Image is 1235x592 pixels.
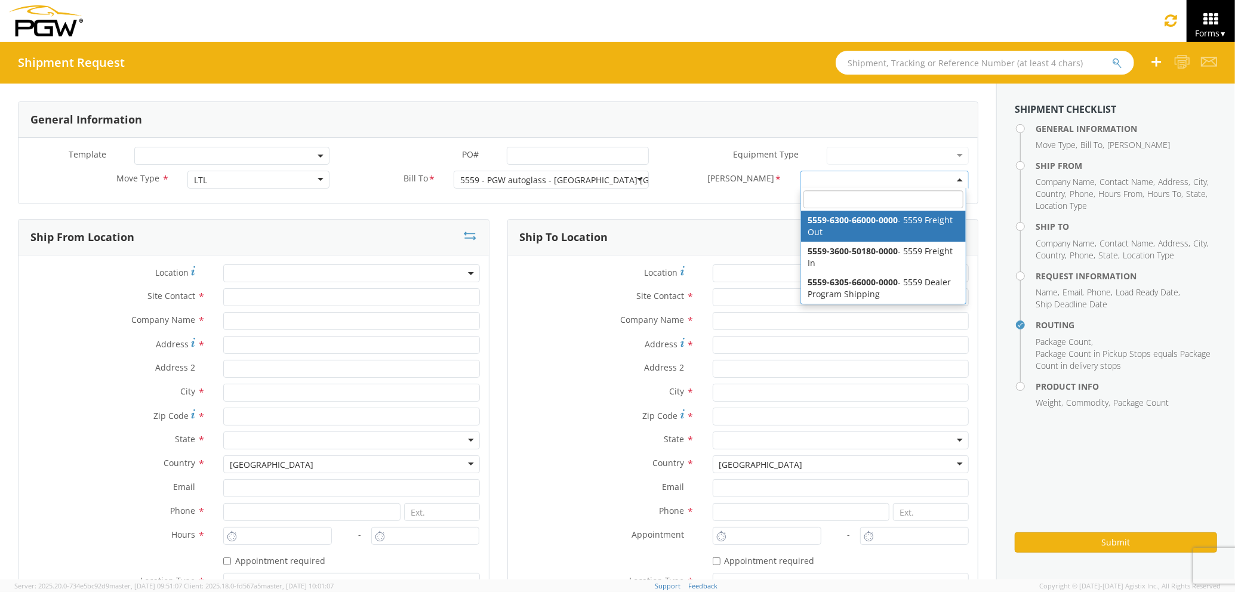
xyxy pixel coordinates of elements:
li: , [1062,286,1084,298]
li: , [1186,188,1208,200]
li: , [1070,249,1095,261]
label: Appointment required [713,553,817,567]
span: Location [645,267,678,278]
input: Ext. [893,503,969,521]
span: Company Name [1036,176,1095,187]
span: Country [1036,249,1065,261]
span: [PERSON_NAME] [1107,139,1170,150]
span: Move Type [116,172,159,184]
span: master, [DATE] 10:01:07 [261,581,334,590]
img: pgw-form-logo-1aaa8060b1cc70fad034.png [9,5,83,36]
span: Email [173,481,195,492]
span: Bill To [404,172,428,186]
li: , [1036,397,1063,409]
h4: Product Info [1036,382,1217,391]
span: Hours From [1098,188,1142,199]
button: Submit [1015,532,1217,553]
span: Address [645,338,678,350]
span: Move Type [1036,139,1076,150]
span: Company Name [131,314,195,325]
li: , [1070,188,1095,200]
span: Package Count [1113,397,1169,408]
li: , [1193,238,1209,249]
span: Location Type [140,575,195,586]
span: Commodity [1066,397,1108,408]
span: Phone [1070,188,1094,199]
li: , [1036,336,1093,348]
span: Address 2 [155,362,195,373]
span: Address [1158,176,1188,187]
li: , [1036,139,1077,151]
li: , [1087,286,1113,298]
h4: Ship From [1036,161,1217,170]
li: , [1066,397,1110,409]
li: , [1036,188,1067,200]
label: Appointment required [223,553,328,567]
span: Ship Deadline Date [1036,298,1107,310]
span: Location Type [630,575,685,586]
span: Phone [170,505,195,516]
span: Weight [1036,397,1061,408]
li: , [1036,286,1060,298]
li: , [1158,238,1190,249]
span: City [1193,176,1207,187]
span: - 5559 Freight In [808,245,953,269]
h4: General Information [1036,124,1217,133]
h3: General Information [30,114,142,126]
span: Contact Name [1100,238,1153,249]
span: Country [653,457,685,468]
span: Location [155,267,189,278]
span: Email [1062,286,1082,298]
span: Appointment [632,529,685,540]
li: , [1080,139,1104,151]
a: Support [655,581,681,590]
li: , [1158,176,1190,188]
h3: Ship From Location [30,232,134,243]
span: State [664,433,685,445]
span: - 5559 Dealer Program Shipping [808,276,951,300]
span: State [1186,188,1206,199]
span: Company Name [621,314,685,325]
span: 5559-6305-66000-0000 [808,276,898,288]
span: Address 2 [645,362,685,373]
li: , [1147,188,1183,200]
span: State [175,433,195,445]
span: Name [1036,286,1058,298]
span: ▼ [1219,29,1227,39]
span: Equipment Type [733,149,799,160]
span: Bill To [1080,139,1102,150]
h4: Ship To [1036,222,1217,231]
span: Address [1158,238,1188,249]
span: Country [164,457,195,468]
span: Package Count in Pickup Stops equals Package Count in delivery stops [1036,348,1211,371]
li: , [1036,176,1097,188]
span: Country [1036,188,1065,199]
span: Phone [660,505,685,516]
span: - 5559 Freight Out [808,214,953,238]
span: Email [663,481,685,492]
input: Appointment required [223,557,231,565]
input: Appointment required [713,557,720,565]
h4: Request Information [1036,272,1217,280]
span: 5559-3600-50180-0000 [808,245,898,257]
li: , [1098,249,1120,261]
li: , [1100,238,1155,249]
input: Ext. [404,503,480,521]
span: Address [156,338,189,350]
span: PO# [462,149,479,160]
span: City [180,386,195,397]
span: master, [DATE] 09:51:07 [109,581,182,590]
div: LTL [194,174,207,186]
span: - [358,529,361,540]
span: Load Ready Date [1116,286,1178,298]
span: Site Contact [637,290,685,301]
span: City [1193,238,1207,249]
li: , [1193,176,1209,188]
span: Forms [1195,27,1227,39]
span: Location Type [1036,200,1087,211]
span: Zip Code [643,410,678,421]
span: Zip Code [153,410,189,421]
li: , [1098,188,1144,200]
div: [GEOGRAPHIC_DATA] [719,459,803,471]
span: Hours To [1147,188,1181,199]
